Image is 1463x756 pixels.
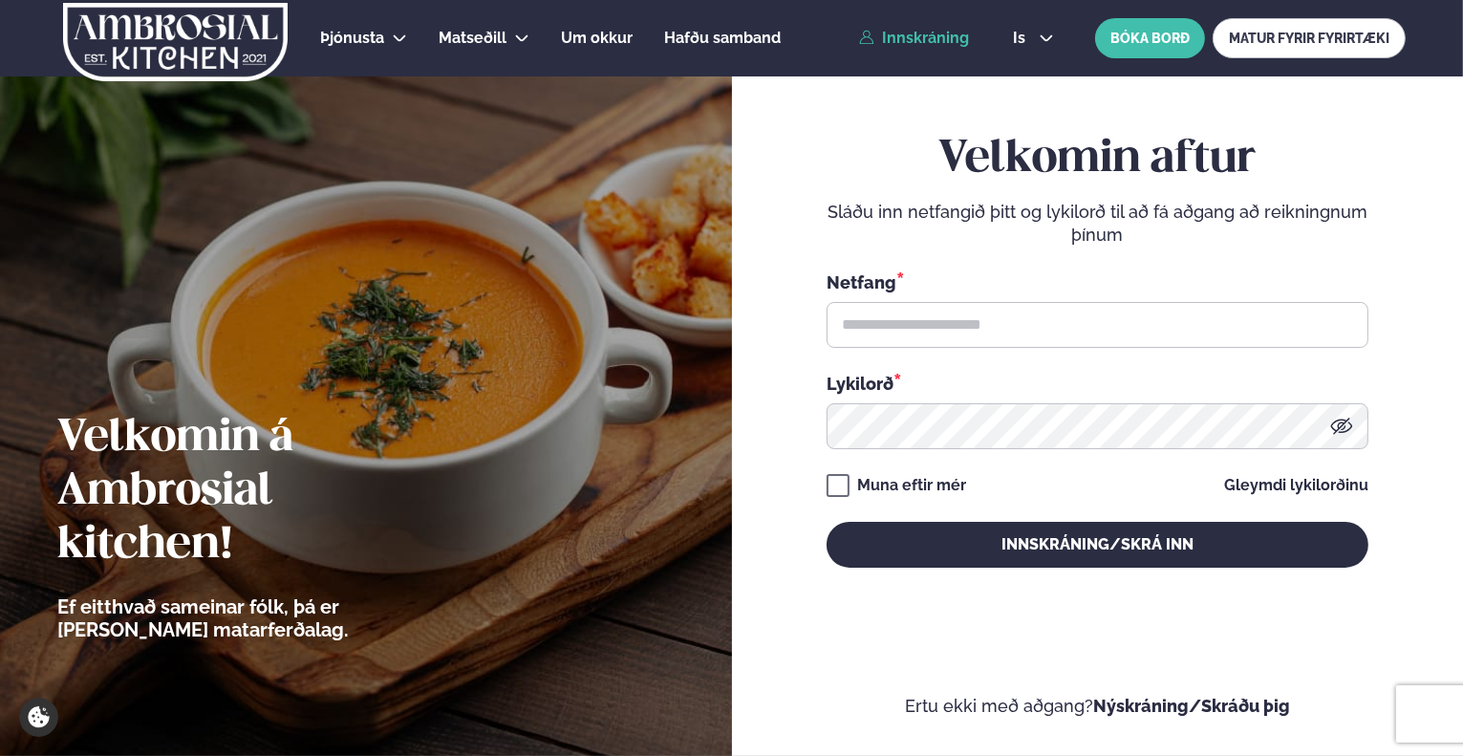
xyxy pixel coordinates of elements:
[1213,18,1406,58] a: MATUR FYRIR FYRIRTÆKI
[859,30,969,47] a: Innskráning
[561,27,633,50] a: Um okkur
[1093,696,1290,716] a: Nýskráning/Skráðu þig
[827,371,1368,396] div: Lykilorð
[789,695,1407,718] p: Ertu ekki með aðgang?
[664,29,781,47] span: Hafðu samband
[1013,31,1031,46] span: is
[1095,18,1205,58] button: BÓKA BORÐ
[61,3,290,81] img: logo
[827,133,1368,186] h2: Velkomin aftur
[998,31,1069,46] button: is
[57,595,454,641] p: Ef eitthvað sameinar fólk, þá er [PERSON_NAME] matarferðalag.
[439,27,506,50] a: Matseðill
[320,29,384,47] span: Þjónusta
[561,29,633,47] span: Um okkur
[439,29,506,47] span: Matseðill
[320,27,384,50] a: Þjónusta
[1224,478,1368,493] a: Gleymdi lykilorðinu
[827,201,1368,247] p: Sláðu inn netfangið þitt og lykilorð til að fá aðgang að reikningnum þínum
[57,412,454,572] h2: Velkomin á Ambrosial kitchen!
[827,522,1368,568] button: Innskráning/Skrá inn
[827,270,1368,294] div: Netfang
[19,698,58,737] a: Cookie settings
[664,27,781,50] a: Hafðu samband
